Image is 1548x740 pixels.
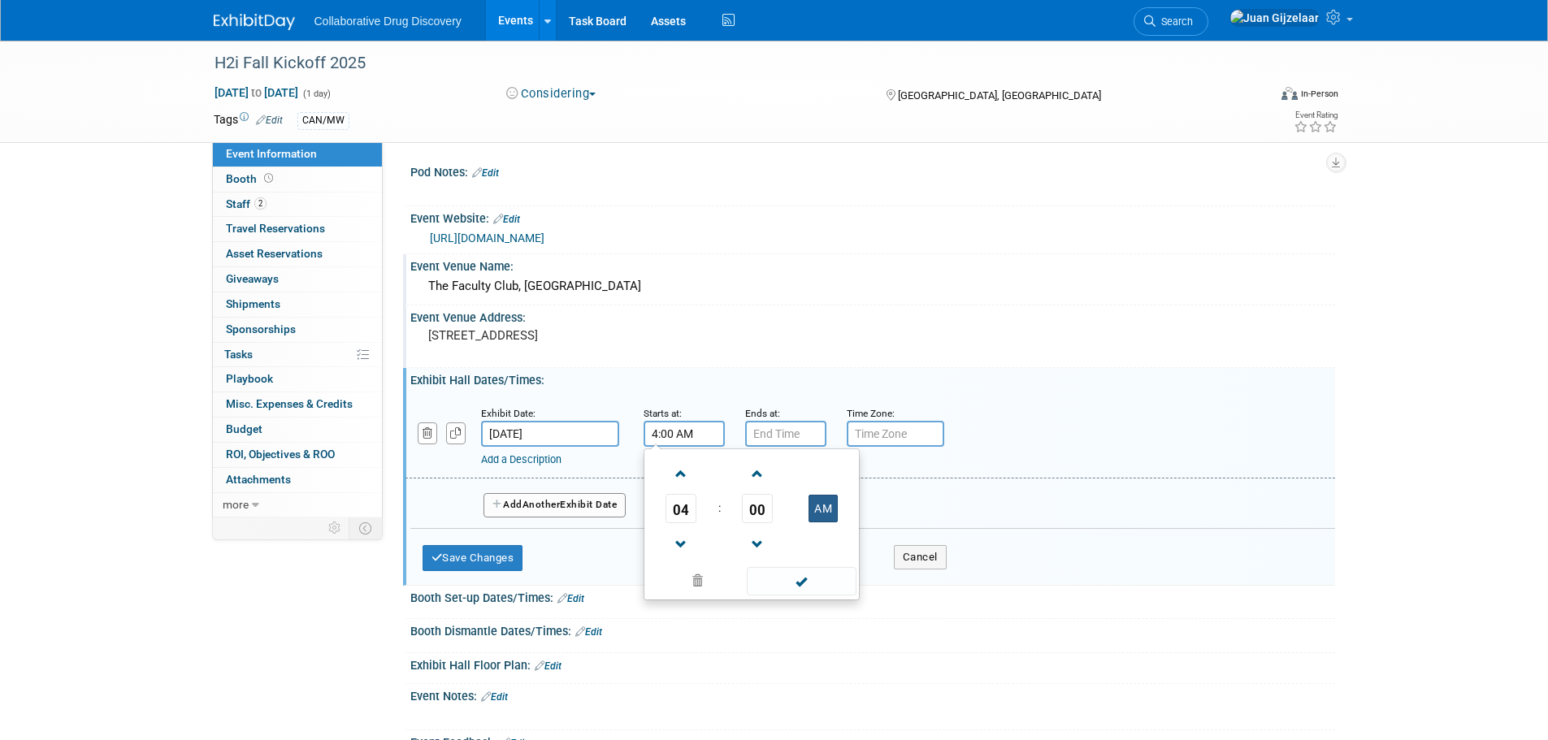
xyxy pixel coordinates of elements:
[213,443,382,467] a: ROI, Objectives & ROO
[261,172,276,184] span: Booth not reserved yet
[226,322,296,335] span: Sponsorships
[321,517,349,539] td: Personalize Event Tab Strip
[666,523,696,565] a: Decrement Hour
[249,86,264,99] span: to
[314,15,462,28] span: Collaborative Drug Discovery
[297,112,349,129] div: CAN/MW
[410,619,1335,640] div: Booth Dismantle Dates/Times:
[501,85,602,102] button: Considering
[224,348,253,361] span: Tasks
[226,147,317,160] span: Event Information
[423,545,523,571] button: Save Changes
[254,197,267,210] span: 2
[894,545,947,569] button: Cancel
[226,473,291,486] span: Attachments
[213,367,382,392] a: Playbook
[898,89,1101,102] span: [GEOGRAPHIC_DATA], [GEOGRAPHIC_DATA]
[666,452,696,494] a: Increment Hour
[226,397,353,410] span: Misc. Expenses & Credits
[410,305,1335,326] div: Event Venue Address:
[213,242,382,266] a: Asset Reservations
[213,343,382,367] a: Tasks
[847,421,944,447] input: Time Zone
[644,408,682,419] small: Starts at:
[847,408,895,419] small: Time Zone:
[226,172,276,185] span: Booth
[213,167,382,192] a: Booth
[213,142,382,167] a: Event Information
[557,593,584,604] a: Edit
[1300,88,1338,100] div: In-Person
[256,115,283,126] a: Edit
[423,274,1323,299] div: The Faculty Club, [GEOGRAPHIC_DATA]
[213,318,382,342] a: Sponsorships
[226,297,280,310] span: Shipments
[410,160,1335,181] div: Pod Notes:
[745,421,826,447] input: End Time
[226,197,267,210] span: Staff
[226,422,262,435] span: Budget
[410,586,1335,607] div: Booth Set-up Dates/Times:
[745,408,780,419] small: Ends at:
[226,272,279,285] span: Giveaways
[1172,84,1339,109] div: Event Format
[410,653,1335,674] div: Exhibit Hall Floor Plan:
[809,495,838,522] button: AM
[213,418,382,442] a: Budget
[745,571,857,594] a: Done
[481,453,562,465] a: Add a Description
[349,517,382,539] td: Toggle Event Tabs
[481,691,508,703] a: Edit
[1229,9,1320,27] img: Juan Gijzelaar
[430,232,544,245] a: [URL][DOMAIN_NAME]
[428,328,778,343] pre: [STREET_ADDRESS]
[483,493,627,517] button: AddAnotherExhibit Date
[481,408,536,419] small: Exhibit Date:
[213,217,382,241] a: Travel Reservations
[213,193,382,217] a: Staff2
[223,498,249,511] span: more
[214,85,299,100] span: [DATE] [DATE]
[226,448,335,461] span: ROI, Objectives & ROO
[410,206,1335,227] div: Event Website:
[213,292,382,317] a: Shipments
[213,392,382,417] a: Misc. Expenses & Credits
[410,254,1335,275] div: Event Venue Name:
[410,368,1335,388] div: Exhibit Hall Dates/Times:
[472,167,499,179] a: Edit
[226,247,323,260] span: Asset Reservations
[742,523,773,565] a: Decrement Minute
[535,660,562,672] a: Edit
[1294,111,1338,119] div: Event Rating
[226,222,325,235] span: Travel Reservations
[523,499,561,510] span: Another
[213,493,382,517] a: more
[493,214,520,225] a: Edit
[648,570,748,593] a: Clear selection
[1134,7,1208,36] a: Search
[214,111,283,130] td: Tags
[213,468,382,492] a: Attachments
[301,89,331,99] span: (1 day)
[742,452,773,494] a: Increment Minute
[410,684,1335,705] div: Event Notes:
[481,421,619,447] input: Date
[226,372,273,385] span: Playbook
[214,14,295,30] img: ExhibitDay
[575,626,602,638] a: Edit
[1156,15,1193,28] span: Search
[644,421,725,447] input: Start Time
[715,494,724,523] td: :
[209,49,1243,78] div: H2i Fall Kickoff 2025
[213,267,382,292] a: Giveaways
[666,494,696,523] span: Pick Hour
[1281,87,1298,100] img: Format-Inperson.png
[742,494,773,523] span: Pick Minute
